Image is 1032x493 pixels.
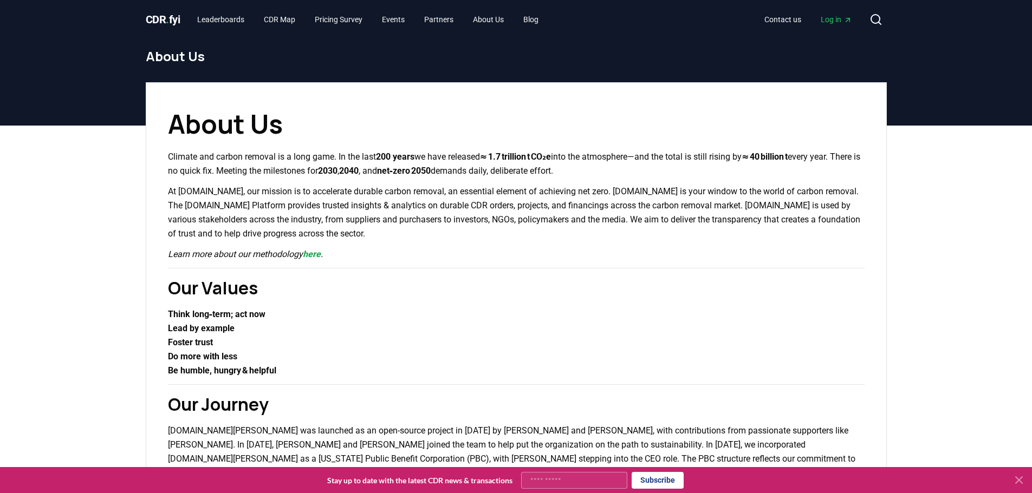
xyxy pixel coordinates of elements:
p: [DOMAIN_NAME][PERSON_NAME] was launched as an open-source project in [DATE] by [PERSON_NAME] and ... [168,424,865,480]
strong: Foster trust [168,337,213,347]
nav: Main [756,10,861,29]
strong: Be humble, hungry & helpful [168,365,276,376]
span: . [166,13,169,26]
a: Log in [812,10,861,29]
a: here [303,249,321,259]
a: CDR Map [255,10,304,29]
a: Events [373,10,413,29]
h2: Our Values [168,275,865,301]
em: Learn more about our methodology . [168,249,323,259]
strong: ≈ 40 billion t [742,152,788,162]
strong: ≈ 1.7 trillion t CO₂e [480,152,551,162]
strong: 2030 [318,166,337,176]
a: Contact us [756,10,810,29]
a: About Us [464,10,512,29]
nav: Main [189,10,547,29]
span: Log in [821,14,852,25]
strong: Lead by example [168,323,235,333]
strong: net‑zero 2050 [377,166,431,176]
a: Blog [515,10,547,29]
strong: 200 years [376,152,414,162]
p: Climate and carbon removal is a long game. In the last we have released into the atmosphere—and t... [168,150,865,178]
span: CDR fyi [146,13,180,26]
h1: About Us [168,104,865,143]
a: Pricing Survey [306,10,371,29]
strong: 2040 [339,166,359,176]
strong: Do more with less [168,351,237,361]
p: At [DOMAIN_NAME], our mission is to accelerate durable carbon removal, an essential element of ac... [168,185,865,241]
h1: About Us [146,48,887,65]
h2: Our Journey [168,391,865,417]
a: Partners [416,10,462,29]
a: CDR.fyi [146,12,180,27]
strong: Think long‑term; act now [168,309,266,319]
a: Leaderboards [189,10,253,29]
